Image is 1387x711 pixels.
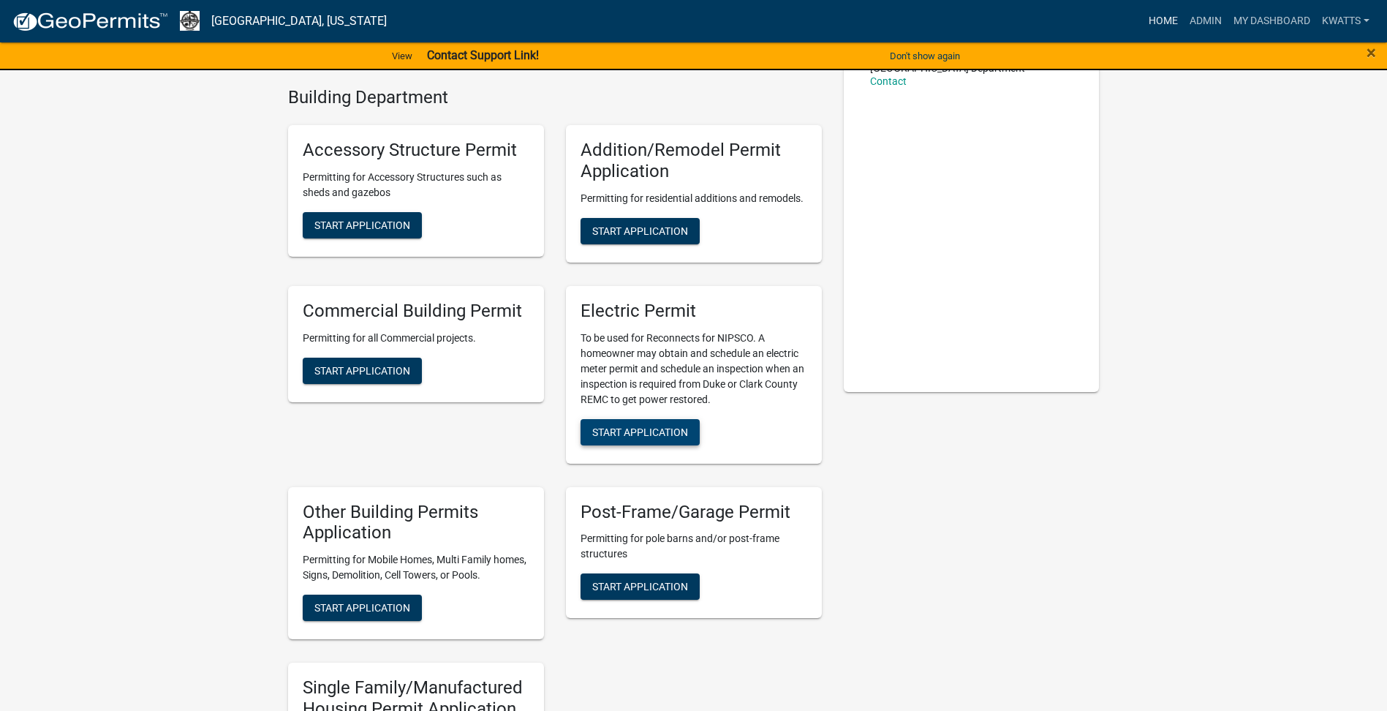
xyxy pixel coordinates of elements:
[427,48,539,62] strong: Contact Support Link!
[581,531,807,562] p: Permitting for pole barns and/or post-frame structures
[870,63,1025,73] p: [GEOGRAPHIC_DATA] Department
[1316,7,1375,35] a: Kwatts
[581,140,807,182] h5: Addition/Remodel Permit Application
[314,219,410,231] span: Start Application
[303,331,529,346] p: Permitting for all Commercial projects.
[303,502,529,544] h5: Other Building Permits Application
[1367,44,1376,61] button: Close
[303,140,529,161] h5: Accessory Structure Permit
[581,191,807,206] p: Permitting for residential additions and remodels.
[592,581,688,592] span: Start Application
[581,502,807,523] h5: Post-Frame/Garage Permit
[303,212,422,238] button: Start Application
[581,573,700,600] button: Start Application
[1367,42,1376,63] span: ×
[581,218,700,244] button: Start Application
[592,225,688,236] span: Start Application
[884,44,966,68] button: Don't show again
[303,595,422,621] button: Start Application
[303,301,529,322] h5: Commercial Building Permit
[303,170,529,200] p: Permitting for Accessory Structures such as sheds and gazebos
[303,552,529,583] p: Permitting for Mobile Homes, Multi Family homes, Signs, Demolition, Cell Towers, or Pools.
[314,602,410,614] span: Start Application
[180,11,200,31] img: Newton County, Indiana
[288,87,822,108] h4: Building Department
[1184,7,1228,35] a: Admin
[211,9,387,34] a: [GEOGRAPHIC_DATA], [US_STATE]
[870,75,907,87] a: Contact
[592,426,688,437] span: Start Application
[1228,7,1316,35] a: My Dashboard
[303,358,422,384] button: Start Application
[1143,7,1184,35] a: Home
[581,301,807,322] h5: Electric Permit
[581,331,807,407] p: To be used for Reconnects for NIPSCO. A homeowner may obtain and schedule an electric meter permi...
[386,44,418,68] a: View
[581,419,700,445] button: Start Application
[314,364,410,376] span: Start Application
